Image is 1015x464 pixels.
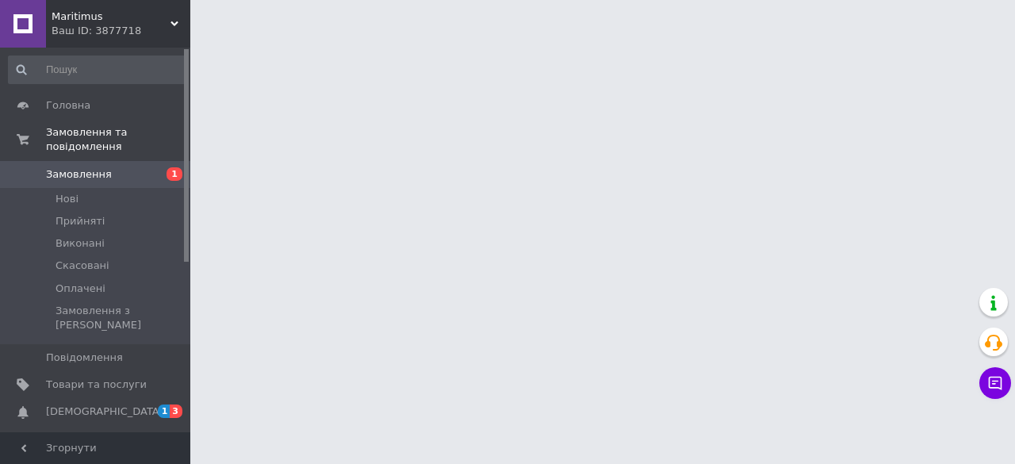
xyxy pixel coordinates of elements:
span: 1 [158,405,170,418]
span: 3 [170,405,182,418]
span: 1 [167,167,182,181]
span: Скасовані [56,259,109,273]
span: Оплачені [56,282,105,296]
span: Замовлення та повідомлення [46,125,190,154]
span: Нові [56,192,79,206]
input: Пошук [8,56,187,84]
span: Maritimus [52,10,170,24]
span: Головна [46,98,90,113]
span: Замовлення [46,167,112,182]
span: [DEMOGRAPHIC_DATA] [46,405,163,419]
button: Чат з покупцем [979,367,1011,399]
span: Повідомлення [46,351,123,365]
span: Замовлення з [PERSON_NAME] [56,304,186,332]
span: Прийняті [56,214,105,228]
span: Виконані [56,236,105,251]
span: Товари та послуги [46,378,147,392]
div: Ваш ID: 3877718 [52,24,190,38]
